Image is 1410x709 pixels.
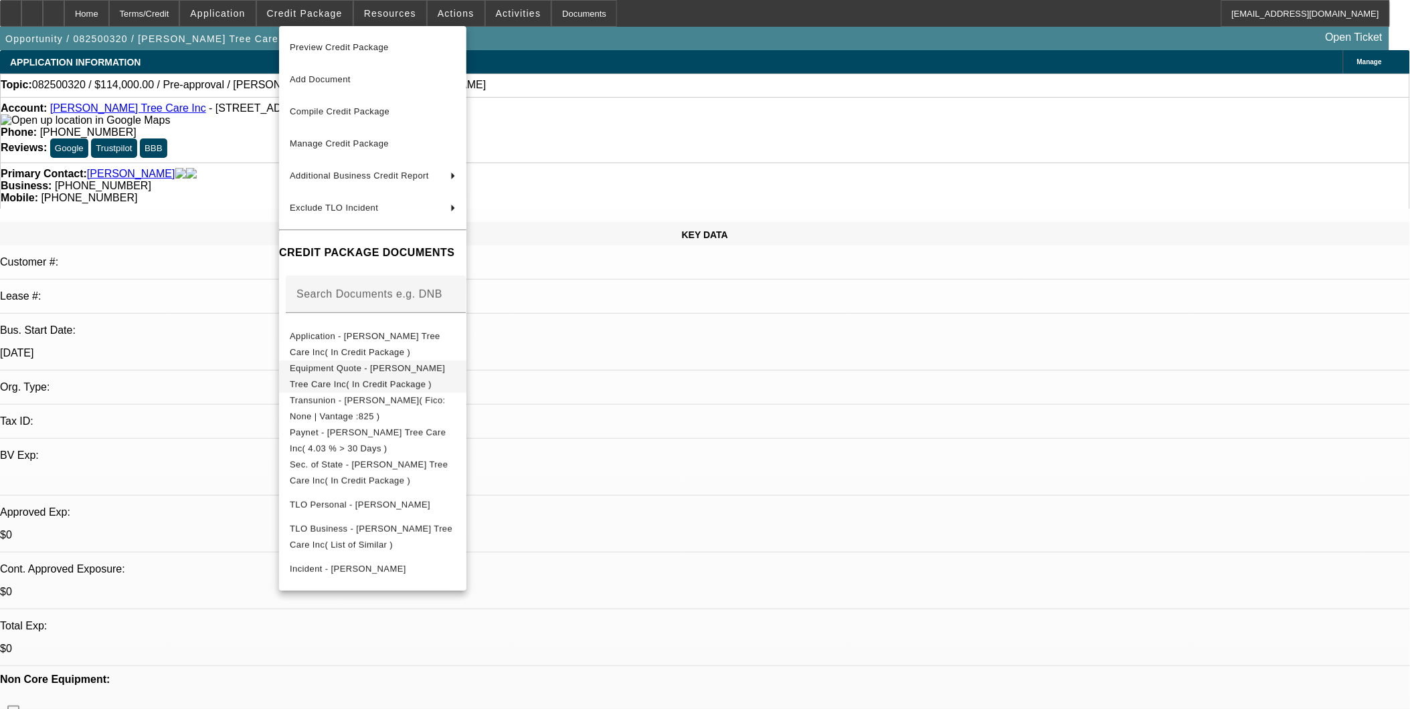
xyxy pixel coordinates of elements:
span: Add Document [290,74,351,84]
span: Sec. of State - [PERSON_NAME] Tree Care Inc( In Credit Package ) [290,459,448,485]
span: Additional Business Credit Report [290,171,429,181]
button: Application - Freeman Tree Care Inc( In Credit Package ) [279,328,466,360]
span: Preview Credit Package [290,42,389,52]
span: Compile Credit Package [290,106,389,116]
button: TLO Business - Freeman Tree Care Inc( List of Similar ) [279,520,466,552]
mat-label: Search Documents e.g. DNB [296,288,442,299]
button: Sec. of State - Freeman Tree Care Inc( In Credit Package ) [279,456,466,488]
button: TLO Personal - Freeman, Charles [279,488,466,520]
h4: CREDIT PACKAGE DOCUMENTS [279,245,466,261]
span: Transunion - [PERSON_NAME]( Fico: None | Vantage :825 ) [290,395,446,421]
span: TLO Personal - [PERSON_NAME] [290,499,430,509]
span: Incident - [PERSON_NAME] [290,563,406,573]
span: Paynet - [PERSON_NAME] Tree Care Inc( 4.03 % > 30 Days ) [290,427,446,453]
button: Incident - Freeman, Charles [279,552,466,585]
span: Application - [PERSON_NAME] Tree Care Inc( In Credit Package ) [290,330,440,357]
span: Equipment Quote - [PERSON_NAME] Tree Care Inc( In Credit Package ) [290,363,445,389]
span: Exclude TLO Incident [290,203,378,213]
span: TLO Business - [PERSON_NAME] Tree Care Inc( List of Similar ) [290,523,452,549]
button: Transunion - Freeman, Charles( Fico: None | Vantage :825 ) [279,392,466,424]
button: Paynet - Freeman Tree Care Inc( 4.03 % > 30 Days ) [279,424,466,456]
span: Manage Credit Package [290,138,389,148]
button: Equipment Quote - Freeman Tree Care Inc( In Credit Package ) [279,360,466,392]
